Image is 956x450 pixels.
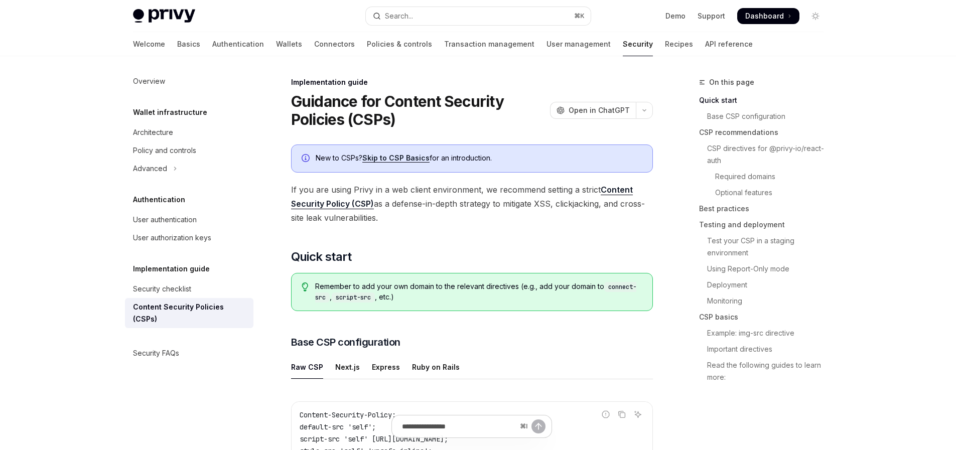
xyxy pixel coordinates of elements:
span: Remember to add your own domain to the relevant directives (e.g., add your domain to , , etc.) [315,281,642,303]
a: Support [698,11,725,21]
a: Security [623,32,653,56]
div: Next.js [335,355,360,379]
a: Base CSP configuration [699,108,832,124]
button: Open search [366,7,591,25]
div: Express [372,355,400,379]
span: ⌘ K [574,12,585,20]
a: Dashboard [737,8,799,24]
h5: Authentication [133,194,185,206]
span: Open in ChatGPT [569,105,630,115]
span: If you are using Privy in a web client environment, we recommend setting a strict as a defense-in... [291,183,653,225]
a: Monitoring [699,293,832,309]
a: Deployment [699,277,832,293]
svg: Info [302,154,312,164]
a: Authentication [212,32,264,56]
a: CSP recommendations [699,124,832,140]
a: Best practices [699,201,832,217]
h1: Guidance for Content Security Policies (CSPs) [291,92,546,128]
a: CSP directives for @privy-io/react-auth [699,140,832,169]
a: User authorization keys [125,229,253,247]
a: Using Report-Only mode [699,261,832,277]
a: Overview [125,72,253,90]
a: User authentication [125,211,253,229]
a: Basics [177,32,200,56]
a: Content Security Policies (CSPs) [125,298,253,328]
div: User authorization keys [133,232,211,244]
div: Advanced [133,163,167,175]
button: Toggle dark mode [807,8,824,24]
button: Toggle Advanced section [125,160,253,178]
button: Open in ChatGPT [550,102,636,119]
span: Content-Security-Policy: [300,410,396,419]
a: Policy and controls [125,141,253,160]
input: Ask a question... [402,415,516,437]
button: Copy the contents from the code block [615,408,628,421]
img: light logo [133,9,195,23]
code: script-src [332,292,375,303]
a: Quick start [699,92,832,108]
button: Report incorrect code [599,408,612,421]
div: User authentication [133,214,197,226]
div: Security checklist [133,283,191,295]
a: Connectors [314,32,355,56]
h5: Implementation guide [133,263,210,275]
button: Ask AI [631,408,644,421]
div: Overview [133,75,165,87]
a: Welcome [133,32,165,56]
div: Policy and controls [133,144,196,157]
a: Recipes [665,32,693,56]
a: Test your CSP in a staging environment [699,233,832,261]
h5: Wallet infrastructure [133,106,207,118]
a: Architecture [125,123,253,141]
a: Important directives [699,341,832,357]
a: Required domains [699,169,832,185]
a: Transaction management [444,32,534,56]
a: Skip to CSP Basics [362,154,430,163]
span: Base CSP configuration [291,335,400,349]
div: Content Security Policies (CSPs) [133,301,247,325]
a: Testing and deployment [699,217,832,233]
button: Send message [531,419,545,433]
a: Wallets [276,32,302,56]
a: Security FAQs [125,344,253,362]
a: Security checklist [125,280,253,298]
div: Implementation guide [291,77,653,87]
span: Quick start [291,249,351,265]
a: Demo [665,11,686,21]
div: Security FAQs [133,347,179,359]
div: Architecture [133,126,173,138]
code: connect-src [315,282,636,303]
span: Dashboard [745,11,784,21]
a: Example: img-src directive [699,325,832,341]
svg: Tip [302,282,309,291]
a: Optional features [699,185,832,201]
span: On this page [709,76,754,88]
div: New to CSPs? for an introduction. [316,153,642,164]
div: Raw CSP [291,355,323,379]
a: API reference [705,32,753,56]
a: Read the following guides to learn more: [699,357,832,385]
a: User management [547,32,611,56]
a: CSP basics [699,309,832,325]
div: Ruby on Rails [412,355,460,379]
div: Search... [385,10,413,22]
a: Policies & controls [367,32,432,56]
